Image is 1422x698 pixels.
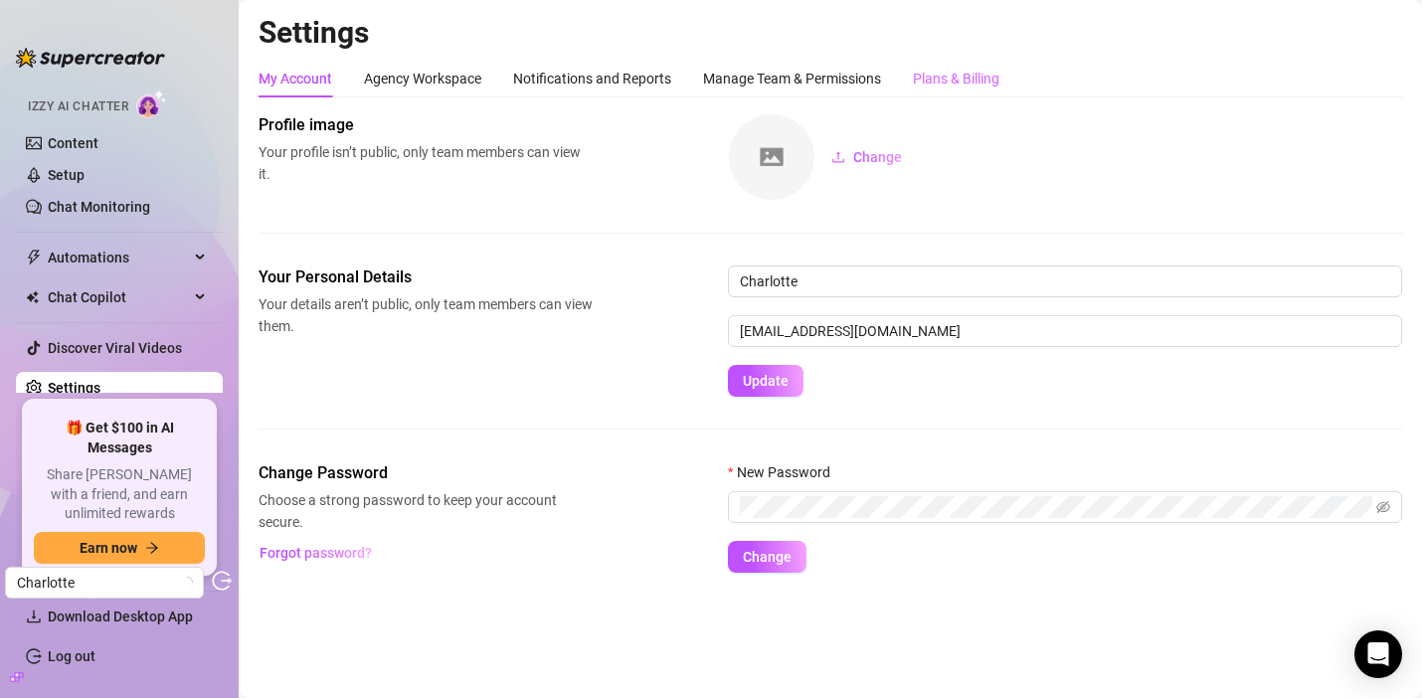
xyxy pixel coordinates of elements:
a: Setup [48,167,85,183]
span: Automations [48,242,189,273]
a: Discover Viral Videos [48,340,182,356]
span: Change Password [259,461,593,485]
span: Change [743,549,792,565]
img: Chat Copilot [26,290,39,304]
img: AI Chatter [136,89,167,118]
a: Chat Monitoring [48,199,150,215]
div: My Account [259,68,332,89]
span: arrow-right [145,541,159,555]
span: Your Personal Details [259,265,593,289]
button: Change [728,541,806,573]
span: Update [743,373,789,389]
label: New Password [728,461,843,483]
span: Earn now [80,540,137,556]
input: Enter name [728,265,1402,297]
button: Update [728,365,803,397]
span: Share [PERSON_NAME] with a friend, and earn unlimited rewards [34,465,205,524]
div: Notifications and Reports [513,68,671,89]
span: Your profile isn’t public, only team members can view it. [259,141,593,185]
input: Enter new email [728,315,1402,347]
span: loading [181,577,193,589]
span: logout [212,571,232,591]
span: download [26,609,42,624]
a: Content [48,135,98,151]
span: Profile image [259,113,593,137]
span: build [10,670,24,684]
h2: Settings [259,14,1402,52]
span: Forgot password? [260,545,372,561]
span: Izzy AI Chatter [28,97,128,116]
span: eye-invisible [1376,500,1390,514]
span: Download Desktop App [48,609,193,624]
a: Log out [48,648,95,664]
button: Earn nowarrow-right [34,532,205,564]
span: Change [853,149,902,165]
span: upload [831,150,845,164]
span: Charlotte [17,568,192,598]
button: Forgot password? [259,537,372,569]
div: Plans & Billing [913,68,999,89]
span: 🎁 Get $100 in AI Messages [34,419,205,457]
span: Chat Copilot [48,281,189,313]
div: Agency Workspace [364,68,481,89]
input: New Password [740,496,1372,518]
span: Choose a strong password to keep your account secure. [259,489,593,533]
img: square-placeholder.png [729,114,814,200]
div: Manage Team & Permissions [703,68,881,89]
a: Settings [48,380,100,396]
span: Your details aren’t public, only team members can view them. [259,293,593,337]
button: Change [815,141,918,173]
img: logo-BBDzfeDw.svg [16,48,165,68]
span: thunderbolt [26,250,42,265]
div: Open Intercom Messenger [1354,630,1402,678]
